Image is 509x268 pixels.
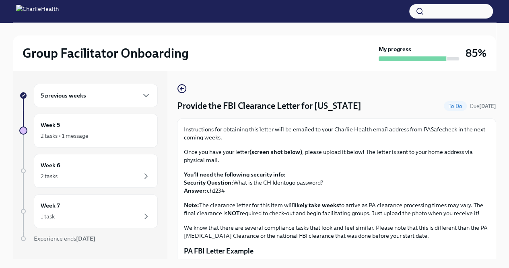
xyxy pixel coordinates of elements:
[470,102,496,110] span: September 16th, 2025 09:00
[184,179,233,186] strong: Security Question:
[184,202,199,209] strong: Note:
[23,45,189,61] h2: Group Facilitator Onboarding
[184,125,489,141] p: Instructions for obtaining this letter will be emailed to your Charlie Health email address from ...
[184,246,489,256] p: PA FBI Letter Example
[184,171,286,178] strong: You'll need the following security info:
[19,194,158,228] a: Week 71 task
[444,103,467,109] span: To Do
[293,202,339,209] strong: likely take weeks
[479,103,496,109] strong: [DATE]
[184,170,489,195] p: What is the CH Identogo password? ch1234
[19,114,158,148] a: Week 52 tasks • 1 message
[184,224,489,240] p: We know that there are several compliance tasks that look and feel similar. Please note that this...
[34,84,158,107] div: 5 previous weeks
[227,210,240,217] strong: NOT
[41,201,60,210] h6: Week 7
[16,5,59,18] img: CharlieHealth
[41,91,86,100] h6: 5 previous weeks
[177,100,361,112] h4: Provide the FBI Clearance Letter for [US_STATE]
[184,148,489,164] p: Once you have your letter , please upload it below! The letter is sent to your home address via p...
[41,132,89,140] div: 2 tasks • 1 message
[41,172,58,180] div: 2 tasks
[379,45,411,53] strong: My progress
[41,161,60,170] h6: Week 6
[41,212,55,220] div: 1 task
[249,148,302,156] strong: (screen shot below)
[19,154,158,188] a: Week 62 tasks
[466,46,486,60] h3: 85%
[41,120,60,129] h6: Week 5
[470,103,496,109] span: Due
[184,187,207,194] strong: Answer:
[184,201,489,217] p: The clearance letter for this item will to arrive as PA clearance processing times may vary. The ...
[76,235,95,242] strong: [DATE]
[34,235,95,242] span: Experience ends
